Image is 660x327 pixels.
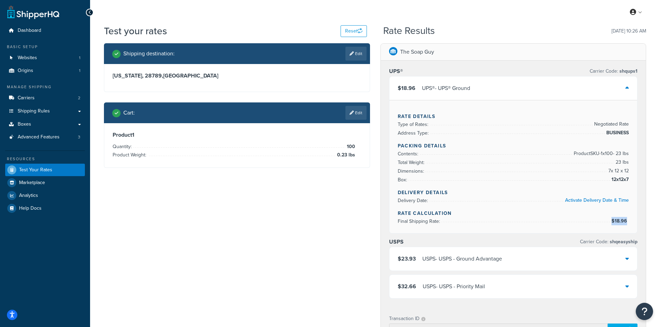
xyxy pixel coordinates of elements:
span: 0.23 lbs [335,151,355,159]
p: Carrier Code: [580,237,637,247]
a: Carriers2 [5,92,85,105]
span: BUSINESS [605,129,629,137]
span: Contents: [398,150,420,157]
span: Final Shipping Rate: [398,218,442,225]
span: Negotiated Rate [592,120,629,128]
h2: Cart : [123,110,135,116]
h4: Rate Calculation [398,210,629,217]
a: Advanced Features3 [5,131,85,144]
h3: Product 1 [113,131,361,138]
h3: [US_STATE], 28789 , [GEOGRAPHIC_DATA] [113,72,361,79]
div: Resources [5,156,85,162]
span: Analytics [19,193,38,199]
span: $18.96 [398,84,415,92]
div: Basic Setup [5,44,85,50]
span: Type of Rates: [398,121,430,128]
span: Quantity: [113,143,133,150]
div: USPS - USPS - Ground Advantage [422,254,502,264]
h4: Packing Details [398,142,629,149]
a: Edit [345,106,367,120]
button: Open Resource Center [636,303,653,320]
span: Marketplace [19,180,45,186]
span: Box: [398,176,409,183]
span: Product SKU-1 x 100 - 23 lbs [572,149,629,158]
span: Test Your Rates [19,167,52,173]
span: 3 [78,134,80,140]
span: Origins [18,68,33,74]
span: $23.93 [398,255,416,263]
p: Carrier Code: [590,66,637,76]
span: Dimensions: [398,167,426,175]
span: $18.96 [611,217,629,225]
span: 100 [345,143,355,151]
span: Help Docs [19,206,42,211]
span: shqups1 [618,67,637,75]
span: Address Type: [398,129,430,137]
h3: UPS® [389,68,403,75]
span: Advanced Features [18,134,60,140]
a: Shipping Rules [5,105,85,118]
span: Dashboard [18,28,41,34]
span: shqeasyship [608,238,637,245]
h3: USPS [389,238,404,245]
span: Product Weight: [113,151,148,158]
span: 12x12x7 [610,175,629,184]
button: Reset [341,25,367,37]
h4: Rate Details [398,113,629,120]
span: $32.66 [398,282,416,290]
span: 2 [78,95,80,101]
a: Test Your Rates [5,164,85,176]
li: Origins [5,64,85,77]
span: Websites [18,55,37,61]
a: Analytics [5,189,85,202]
div: Manage Shipping [5,84,85,90]
li: Websites [5,52,85,64]
p: Transaction ID [389,314,420,324]
span: Total Weight: [398,159,426,166]
h1: Test your rates [104,24,167,38]
a: Boxes [5,118,85,131]
a: Help Docs [5,202,85,215]
a: Marketplace [5,176,85,189]
h4: Delivery Details [398,189,629,196]
span: Boxes [18,121,31,127]
span: 7 x 12 x 12 [607,167,629,175]
span: Carriers [18,95,35,101]
h2: Shipping destination : [123,51,175,57]
p: The Soap Guy [400,47,434,57]
a: Edit [345,47,367,61]
a: Dashboard [5,24,85,37]
span: 1 [79,55,80,61]
h2: Rate Results [383,26,435,36]
span: 23 lbs [614,158,629,166]
span: Delivery Date: [398,197,430,204]
div: USPS - USPS - Priority Mail [423,282,485,291]
li: Carriers [5,92,85,105]
li: Advanced Features [5,131,85,144]
span: 1 [79,68,80,74]
a: Origins1 [5,64,85,77]
a: Activate Delivery Date & Time [565,197,629,204]
a: Websites1 [5,52,85,64]
div: UPS® - UPS® Ground [422,83,470,93]
p: [DATE] 10:26 AM [611,26,646,36]
span: Shipping Rules [18,108,50,114]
